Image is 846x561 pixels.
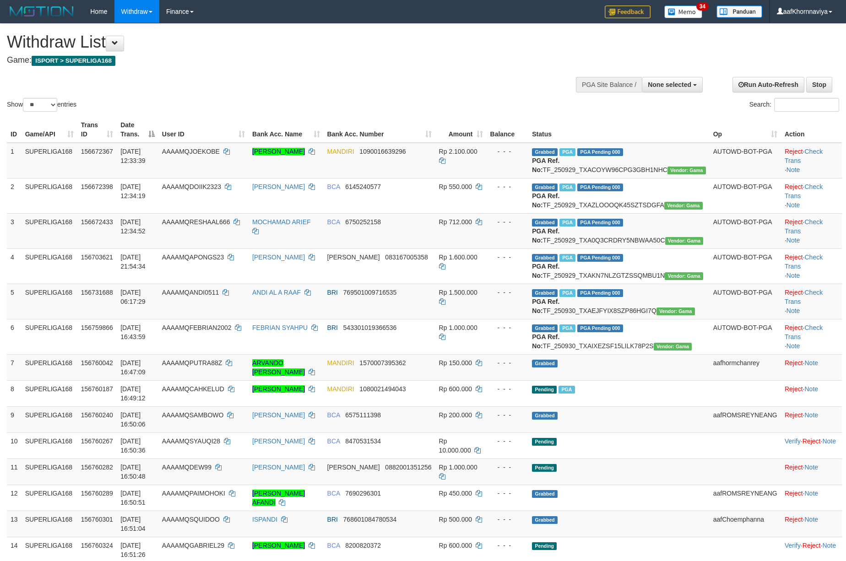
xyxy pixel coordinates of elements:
span: Grabbed [532,183,558,191]
span: Rp 1.600.000 [439,254,477,261]
a: Reject [803,437,821,445]
a: Reject [785,148,803,155]
span: Rp 200.000 [439,411,472,419]
span: BRI [327,324,338,331]
td: TF_250929_TXAKN7NLZGTZSSQMBU1N [528,248,709,284]
span: PGA Pending [577,148,623,156]
div: - - - [490,182,525,191]
td: TF_250930_TXAEJFYIX8SZP86HGI7Q [528,284,709,319]
span: Copy 8200820372 to clipboard [345,542,381,549]
span: AAAAMQPUTRA88Z [162,359,222,367]
b: PGA Ref. No: [532,333,559,350]
span: AAAAMQRESHAAL666 [162,218,230,226]
span: [DATE] 21:54:34 [120,254,146,270]
select: Showentries [23,98,57,112]
a: Check Trans [785,254,823,270]
td: 9 [7,406,22,432]
th: Game/API: activate to sort column ascending [22,117,77,143]
span: 156760301 [81,516,113,523]
a: ANDI AL A RAAF [252,289,301,296]
span: 156760240 [81,411,113,419]
td: · [781,459,842,485]
a: Reject [785,464,803,471]
span: Rp 10.000.000 [439,437,471,454]
input: Search: [774,98,839,112]
span: [DATE] 16:50:36 [120,437,146,454]
td: SUPERLIGA168 [22,380,77,406]
a: Note [804,359,818,367]
span: 156672367 [81,148,113,155]
a: Reject [785,218,803,226]
a: ISPANDI [252,516,277,523]
span: PGA Pending [577,289,623,297]
span: [DATE] 16:50:51 [120,490,146,506]
td: aafChoemphanna [710,511,781,537]
td: SUPERLIGA168 [22,248,77,284]
span: [DATE] 16:47:09 [120,359,146,376]
td: TF_250929_TXACOYW96CPG3GBH1NHC [528,143,709,178]
span: Grabbed [532,219,558,227]
span: Pending [532,542,557,550]
a: Note [804,490,818,497]
span: 156760282 [81,464,113,471]
a: Reject [785,183,803,190]
span: BCA [327,490,340,497]
div: - - - [490,410,525,420]
td: TF_250929_TXA0Q3CRDRY5NBWAA50C [528,213,709,248]
a: [PERSON_NAME] [252,148,305,155]
span: Marked by aafchhiseyha [559,254,575,262]
a: Check Trans [785,148,823,164]
span: Copy 0882001351256 to clipboard [385,464,431,471]
span: [DATE] 12:33:39 [120,148,146,164]
div: - - - [490,323,525,332]
span: Copy 083167005358 to clipboard [385,254,428,261]
b: PGA Ref. No: [532,263,559,279]
img: panduan.png [716,5,762,18]
td: AUTOWD-BOT-PGA [710,248,781,284]
span: [DATE] 16:50:48 [120,464,146,480]
span: Copy 1090016639296 to clipboard [359,148,406,155]
span: None selected [648,81,691,88]
span: AAAAMQPAIMOHOKI [162,490,225,497]
a: FEBRIAN SYAHPU [252,324,308,331]
div: - - - [490,384,525,394]
span: Copy 768601084780534 to clipboard [343,516,397,523]
span: Vendor URL: https://trx31.1velocity.biz [665,272,703,280]
span: BCA [327,542,340,549]
span: Rp 1.000.000 [439,324,477,331]
span: Rp 1.000.000 [439,464,477,471]
td: SUPERLIGA168 [22,511,77,537]
span: BCA [327,411,340,419]
div: - - - [490,515,525,524]
span: [DATE] 16:51:04 [120,516,146,532]
label: Show entries [7,98,76,112]
span: [DATE] 06:17:29 [120,289,146,305]
td: TF_250929_TXAZLOOOQK45SZTSDGFA [528,178,709,213]
span: Vendor URL: https://trx31.1velocity.biz [667,167,706,174]
span: Rp 1.500.000 [439,289,477,296]
th: Op: activate to sort column ascending [710,117,781,143]
span: [DATE] 16:50:06 [120,411,146,428]
td: 1 [7,143,22,178]
span: Copy 6145240577 to clipboard [345,183,381,190]
td: · [781,354,842,380]
span: Vendor URL: https://trx31.1velocity.biz [664,202,703,210]
span: Copy 6750252158 to clipboard [345,218,381,226]
span: [DATE] 16:49:12 [120,385,146,402]
a: [PERSON_NAME] AFANDI [252,490,305,506]
span: BCA [327,218,340,226]
td: · [781,485,842,511]
div: - - - [490,217,525,227]
a: Reject [803,542,821,549]
img: Button%20Memo.svg [664,5,703,18]
span: Grabbed [532,360,558,367]
span: AAAAMQAPONGS23 [162,254,224,261]
td: SUPERLIGA168 [22,406,77,432]
span: BRI [327,289,338,296]
a: Reject [785,359,803,367]
span: Rp 150.000 [439,359,472,367]
span: Rp 500.000 [439,516,472,523]
label: Search: [749,98,839,112]
span: AAAAMQDOIIK2323 [162,183,221,190]
div: - - - [490,541,525,550]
